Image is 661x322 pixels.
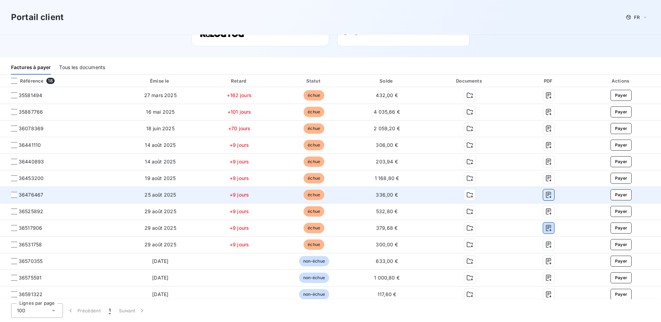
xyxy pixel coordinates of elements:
span: 35887766 [19,108,43,115]
span: 2 059,20 € [374,125,400,131]
div: Actions [583,77,660,84]
span: 19 août 2025 [145,175,176,181]
span: échue [304,157,324,167]
span: 633,00 € [376,258,398,264]
span: 36440893 [19,158,44,165]
span: 300,00 € [376,241,398,247]
span: 1 [109,307,111,314]
span: 100 [17,307,25,314]
button: Payer [611,256,632,267]
span: échue [304,173,324,183]
span: échue [304,206,324,217]
span: échue [304,140,324,150]
span: 432,00 € [376,92,398,98]
span: 36525892 [19,208,43,215]
span: 18 [46,78,54,84]
span: non-échue [299,256,329,266]
span: +9 jours [230,175,249,181]
span: échue [304,239,324,250]
div: Statut [278,77,350,84]
div: Tous les documents [59,60,105,75]
div: Référence [6,78,44,84]
button: Payer [611,106,632,117]
span: 1 000,80 € [374,275,400,281]
span: 29 août 2025 [145,241,176,247]
span: +162 jours [227,92,252,98]
span: 16 mai 2025 [146,109,175,115]
span: non-échue [299,273,329,283]
span: 14 août 2025 [145,142,176,148]
button: Payer [611,123,632,134]
span: 336,00 € [376,192,398,198]
span: 36575591 [19,274,41,281]
div: Retard [203,77,276,84]
span: [DATE] [152,275,168,281]
button: Payer [611,173,632,184]
span: +70 jours [228,125,250,131]
div: Factures à payer [11,60,51,75]
span: +9 jours [230,241,249,247]
span: 25 août 2025 [145,192,176,198]
span: [DATE] [152,258,168,264]
span: 36570355 [19,258,43,265]
span: 379,68 € [376,225,398,231]
span: 29 août 2025 [145,208,176,214]
span: non-échue [299,289,329,300]
span: +9 jours [230,208,249,214]
span: FR [634,15,640,20]
span: 532,80 € [376,208,398,214]
span: 36591322 [19,291,43,298]
span: échue [304,223,324,233]
span: 36517906 [19,225,42,231]
h3: Portail client [11,11,64,23]
span: 36078369 [19,125,44,132]
button: Payer [611,272,632,283]
button: Payer [611,156,632,167]
button: Payer [611,222,632,234]
span: échue [304,190,324,200]
button: Payer [611,189,632,200]
span: [DATE] [152,291,168,297]
button: Précédent [63,303,105,318]
button: Payer [611,90,632,101]
span: 306,00 € [376,142,398,148]
span: 36476467 [19,191,43,198]
span: +9 jours [230,159,249,164]
span: +9 jours [230,192,249,198]
div: Solde [352,77,421,84]
span: 36453200 [19,175,44,182]
span: 18 juin 2025 [146,125,175,131]
div: Émise le [121,77,200,84]
button: Payer [611,289,632,300]
span: +101 jours [227,109,251,115]
span: +9 jours [230,225,249,231]
span: 4 035,66 € [374,109,400,115]
button: Suivant [115,303,150,318]
div: Documents [424,77,515,84]
span: 203,94 € [376,159,398,164]
span: échue [304,123,324,134]
span: 14 août 2025 [145,159,176,164]
button: Payer [611,140,632,151]
span: 36441110 [19,142,41,149]
span: 117,60 € [378,291,396,297]
button: Payer [611,206,632,217]
div: PDF [518,77,580,84]
span: 27 mars 2025 [144,92,177,98]
span: échue [304,90,324,101]
span: 29 août 2025 [145,225,176,231]
span: 1 168,80 € [375,175,399,181]
button: 1 [105,303,115,318]
span: échue [304,107,324,117]
span: 35581494 [19,92,42,99]
span: +9 jours [230,142,249,148]
span: 36531758 [19,241,42,248]
button: Payer [611,239,632,250]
